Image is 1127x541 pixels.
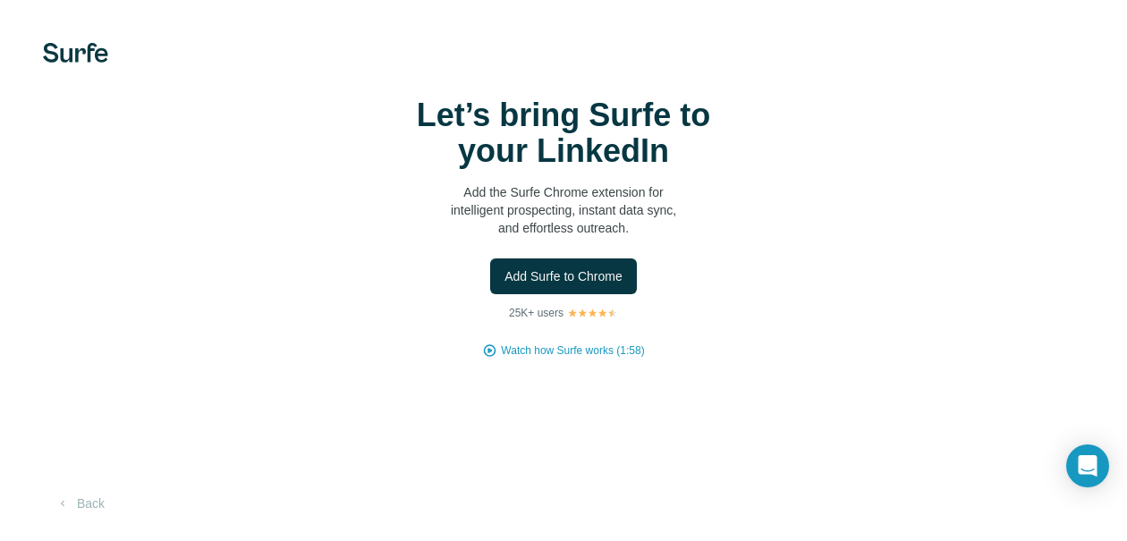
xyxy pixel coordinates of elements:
button: Back [43,487,117,520]
button: Add Surfe to Chrome [490,258,637,294]
div: Open Intercom Messenger [1066,444,1109,487]
p: 25K+ users [509,305,563,321]
img: Surfe's logo [43,43,108,63]
h1: Let’s bring Surfe to your LinkedIn [385,97,742,169]
span: Add Surfe to Chrome [504,267,623,285]
button: Watch how Surfe works (1:58) [501,342,644,359]
p: Add the Surfe Chrome extension for intelligent prospecting, instant data sync, and effortless out... [385,183,742,237]
img: Rating Stars [567,308,618,318]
